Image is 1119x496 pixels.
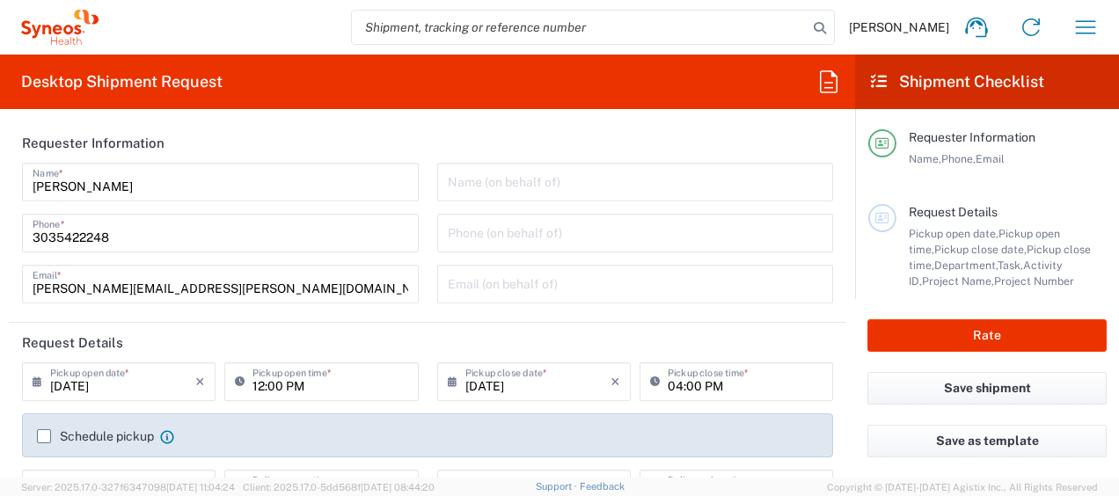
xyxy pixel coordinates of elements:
[867,372,1107,405] button: Save shipment
[941,152,976,165] span: Phone,
[166,482,235,492] span: [DATE] 11:04:24
[909,205,998,219] span: Request Details
[909,227,998,240] span: Pickup open date,
[934,259,998,272] span: Department,
[21,71,223,92] h2: Desktop Shipment Request
[37,429,154,443] label: Schedule pickup
[922,274,994,288] span: Project Name,
[611,368,620,396] i: ×
[195,368,205,396] i: ×
[243,482,435,492] span: Client: 2025.17.0-5dd568f
[909,130,1035,144] span: Requester Information
[867,425,1107,457] button: Save as template
[998,259,1023,272] span: Task,
[21,482,235,492] span: Server: 2025.17.0-327f6347098
[22,135,165,152] h2: Requester Information
[976,152,1005,165] span: Email
[827,479,1098,495] span: Copyright © [DATE]-[DATE] Agistix Inc., All Rights Reserved
[994,274,1074,288] span: Project Number
[867,319,1107,352] button: Rate
[871,71,1044,92] h2: Shipment Checklist
[580,481,625,492] a: Feedback
[22,334,123,352] h2: Request Details
[361,482,435,492] span: [DATE] 08:44:20
[352,11,808,44] input: Shipment, tracking or reference number
[934,243,1027,256] span: Pickup close date,
[909,152,941,165] span: Name,
[849,19,949,35] span: [PERSON_NAME]
[536,481,580,492] a: Support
